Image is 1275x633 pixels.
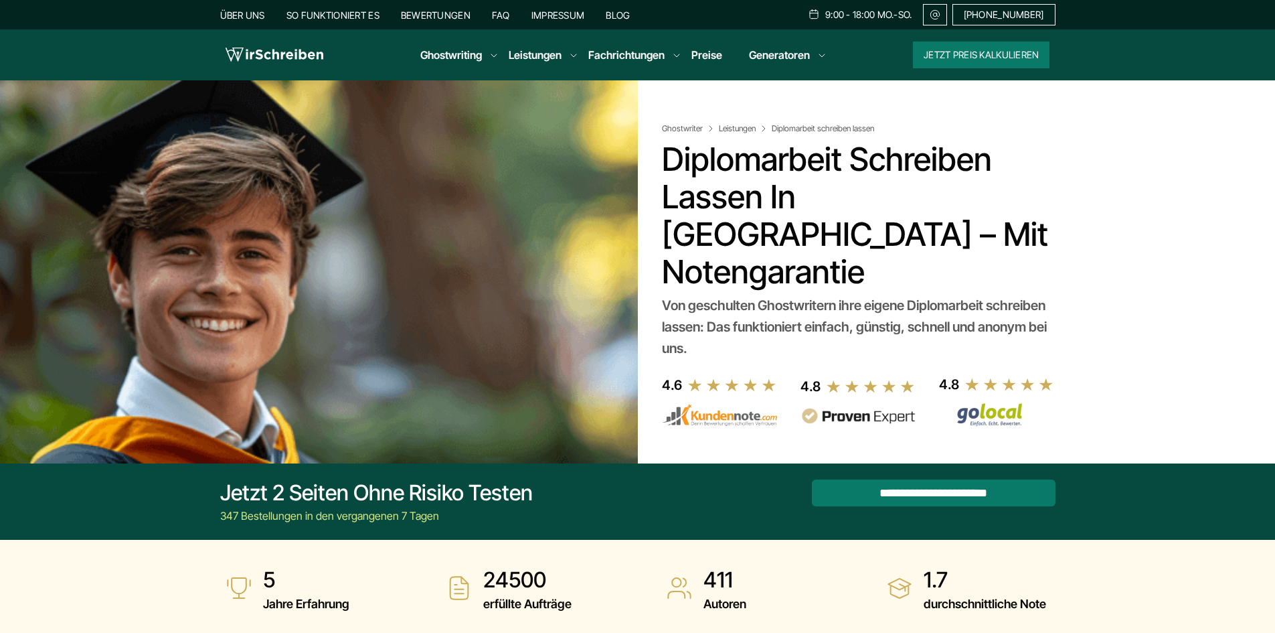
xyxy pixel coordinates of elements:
span: Diplomarbeit schreiben lassen [772,123,874,134]
strong: 411 [703,567,746,593]
a: Über uns [220,9,265,21]
span: [PHONE_NUMBER] [964,9,1044,20]
strong: 1.7 [924,567,1046,593]
a: So funktioniert es [286,9,379,21]
span: erfüllte Aufträge [483,593,572,615]
div: 4.8 [939,374,959,395]
strong: 5 [263,567,349,593]
a: [PHONE_NUMBER] [952,4,1055,25]
button: Jetzt Preis kalkulieren [913,42,1049,68]
img: Jahre Erfahrung [226,575,252,602]
a: Ghostwriting [420,47,482,63]
a: Preise [691,48,722,62]
div: 4.8 [800,376,821,397]
span: durchschnittliche Note [924,593,1046,615]
a: Impressum [531,9,585,21]
a: Fachrichtungen [588,47,665,63]
div: 347 Bestellungen in den vergangenen 7 Tagen [220,508,533,524]
strong: 24500 [483,567,572,593]
h1: Diplomarbeit schreiben lassen in [GEOGRAPHIC_DATA] – Mit Notengarantie [662,141,1049,291]
div: Von geschulten Ghostwritern ihre eigene Diplomarbeit schreiben lassen: Das funktioniert einfach, ... [662,295,1049,359]
img: provenexpert reviews [800,408,916,425]
img: Wirschreiben Bewertungen [939,403,1054,427]
img: stars [687,378,777,393]
img: erfüllte Aufträge [446,575,473,602]
a: Bewertungen [401,9,471,21]
a: Generatoren [749,47,810,63]
a: Leistungen [509,47,562,63]
div: 4.6 [662,374,682,396]
img: stars [826,379,916,394]
img: Autoren [666,575,693,602]
img: Email [929,9,941,20]
a: Blog [606,9,630,21]
img: logo wirschreiben [226,45,323,65]
span: Autoren [703,593,746,615]
a: Leistungen [719,123,769,134]
img: Schedule [808,9,820,19]
div: Jetzt 2 Seiten ohne Risiko testen [220,480,533,506]
a: Ghostwriter [662,123,716,134]
img: kundennote [662,404,777,427]
span: Jahre Erfahrung [263,593,349,615]
span: 9:00 - 18:00 Mo.-So. [825,9,912,20]
img: durchschnittliche Note [886,575,913,602]
img: stars [964,377,1054,392]
a: FAQ [492,9,510,21]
